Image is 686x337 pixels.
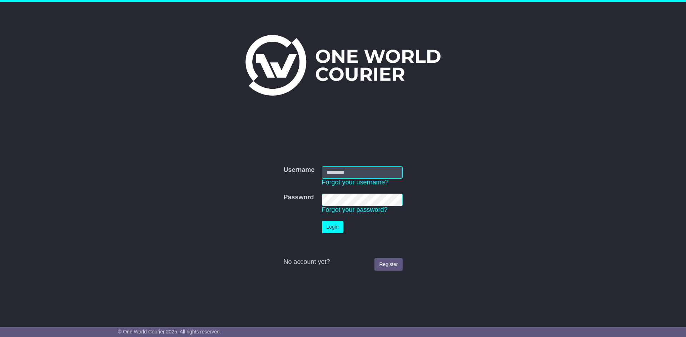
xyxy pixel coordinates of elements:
label: Password [283,194,314,201]
a: Forgot your password? [322,206,388,213]
span: © One World Courier 2025. All rights reserved. [118,329,221,335]
img: One World [245,35,441,96]
label: Username [283,166,314,174]
button: Login [322,221,343,233]
div: No account yet? [283,258,402,266]
a: Register [374,258,402,271]
a: Forgot your username? [322,179,389,186]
